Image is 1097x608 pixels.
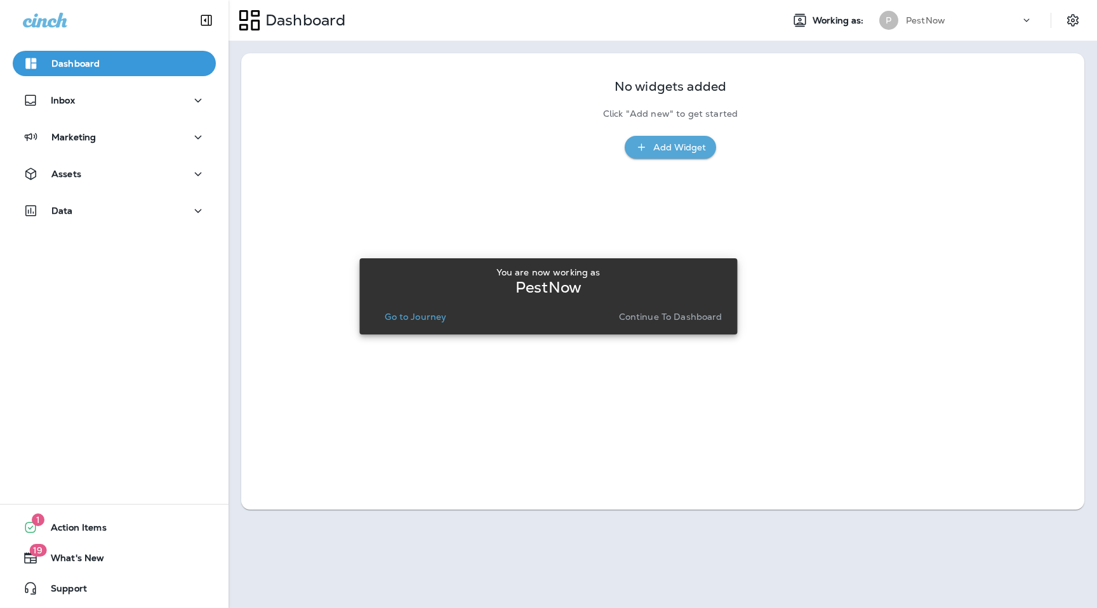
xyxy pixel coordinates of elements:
[496,267,600,277] p: You are now working as
[619,312,722,322] p: Continue to Dashboard
[614,308,728,326] button: Continue to Dashboard
[29,544,46,557] span: 19
[13,51,216,76] button: Dashboard
[13,124,216,150] button: Marketing
[13,198,216,223] button: Data
[13,515,216,540] button: 1Action Items
[51,132,96,142] p: Marketing
[13,576,216,601] button: Support
[13,88,216,113] button: Inbox
[813,15,867,26] span: Working as:
[51,95,75,105] p: Inbox
[38,522,107,538] span: Action Items
[1061,9,1084,32] button: Settings
[51,169,81,179] p: Assets
[260,11,345,30] p: Dashboard
[385,312,446,322] p: Go to Journey
[38,553,104,568] span: What's New
[380,308,451,326] button: Go to Journey
[13,161,216,187] button: Assets
[189,8,224,33] button: Collapse Sidebar
[906,15,945,25] p: PestNow
[13,545,216,571] button: 19What's New
[51,206,73,216] p: Data
[515,282,582,293] p: PestNow
[38,583,87,598] span: Support
[879,11,898,30] div: P
[32,513,44,526] span: 1
[51,58,100,69] p: Dashboard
